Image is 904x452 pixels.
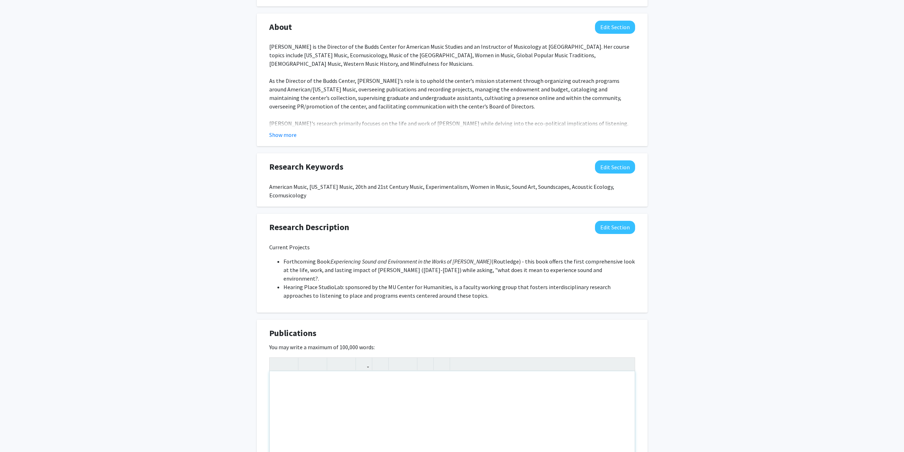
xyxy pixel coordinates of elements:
[329,358,341,370] button: Superscript
[374,358,386,370] button: Insert Image
[269,343,375,351] label: You may write a maximum of 100,000 words:
[331,258,491,265] em: Experiencing Sound and Environment in the Works of [PERSON_NAME]
[269,327,316,340] span: Publications
[313,358,325,370] button: Emphasis (Ctrl + I)
[435,358,448,370] button: Insert horizontal rule
[403,358,415,370] button: Ordered list
[5,420,30,447] iframe: Chat
[358,358,370,370] button: Link
[271,358,284,370] button: Undo (Ctrl + Z)
[300,358,313,370] button: Strong (Ctrl + B)
[390,358,403,370] button: Unordered list
[269,221,349,234] span: Research Description
[269,243,635,251] p: Current Projects
[283,283,635,300] li: Hearing Place StudioLab: sponsored by the MU Center for Humanities, is a faculty working group th...
[621,358,633,370] button: Fullscreen
[284,358,296,370] button: Redo (Ctrl + Y)
[269,182,635,200] div: American Music, [US_STATE] Music, 20th and 21st Century Music, Experimentalism, Women in Music, S...
[341,358,354,370] button: Subscript
[595,221,635,234] button: Edit Research Description
[269,131,297,139] button: Show more
[595,21,635,34] button: Edit About
[419,358,432,370] button: Remove format
[595,160,635,174] button: Edit Research Keywords
[283,257,635,283] li: Forthcoming Book: (Routledge) - this book offers the first comprehensive look at the life, work, ...
[269,42,635,222] div: [PERSON_NAME] is the Director of the Budds Center for American Music Studies and an Instructor of...
[269,21,292,33] span: About
[269,160,343,173] span: Research Keywords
